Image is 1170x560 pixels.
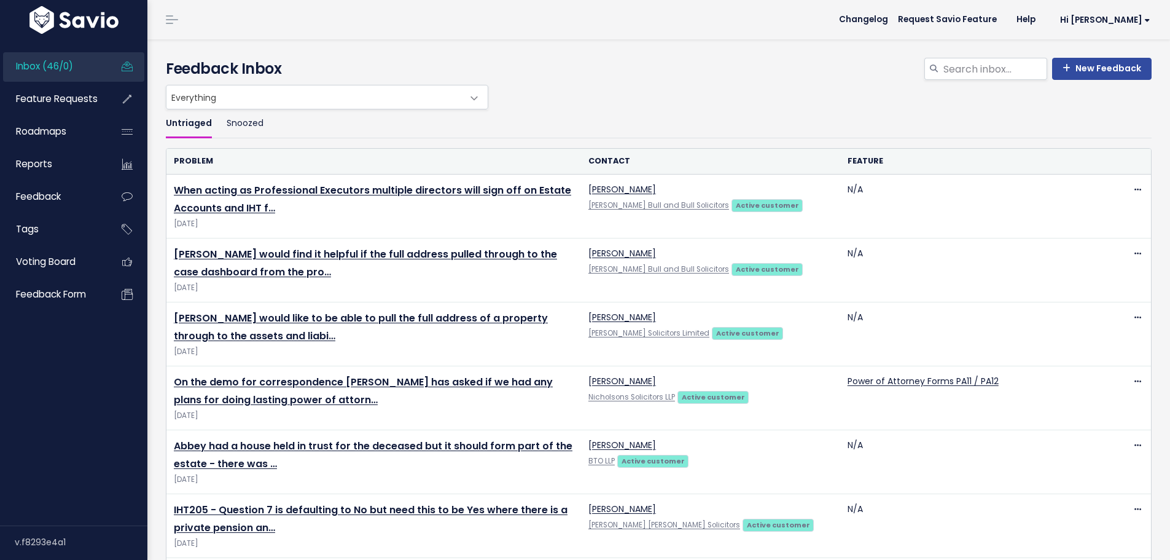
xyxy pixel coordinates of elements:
[622,456,685,466] strong: Active customer
[712,326,783,339] a: Active customer
[166,85,463,109] span: Everything
[840,149,1099,174] th: Feature
[736,264,799,274] strong: Active customer
[227,109,263,138] a: Snoozed
[174,409,574,422] span: [DATE]
[3,248,102,276] a: Voting Board
[942,58,1047,80] input: Search inbox...
[588,375,656,387] a: [PERSON_NAME]
[677,390,749,403] a: Active customer
[174,503,567,535] a: IHT205 - Question 7 is defaulting to No but need this to be Yes where there is a private pension an…
[166,109,1152,138] ul: Filter feature requests
[588,392,675,402] a: Nicholsons Solicitors LLP
[166,109,212,138] a: Untriaged
[174,537,574,550] span: [DATE]
[747,520,810,530] strong: Active customer
[1060,15,1150,25] span: Hi [PERSON_NAME]
[840,430,1099,494] td: N/A
[736,200,799,210] strong: Active customer
[16,60,73,73] span: Inbox (46/0)
[588,456,615,466] a: BTO LLP
[174,345,574,358] span: [DATE]
[3,150,102,178] a: Reports
[839,15,888,24] span: Changelog
[3,280,102,309] a: Feedback form
[16,190,61,203] span: Feedback
[3,52,102,81] a: Inbox (46/0)
[682,392,745,402] strong: Active customer
[588,328,709,338] a: [PERSON_NAME] Solicitors Limited
[848,375,999,387] a: Power of Attorney Forms PA11 / PA12
[888,10,1007,29] a: Request Savio Feature
[16,125,66,138] span: Roadmaps
[174,439,572,471] a: Abbey had a house held in trust for the deceased but it should form part of the estate - there was …
[166,149,581,174] th: Problem
[840,494,1099,558] td: N/A
[174,247,557,279] a: [PERSON_NAME] would find it helpful if the full address pulled through to the case dashboard from...
[617,454,688,467] a: Active customer
[588,439,656,451] a: [PERSON_NAME]
[174,282,574,294] span: [DATE]
[16,157,52,170] span: Reports
[1052,58,1152,80] a: New Feedback
[1045,10,1160,30] a: Hi [PERSON_NAME]
[743,518,814,530] a: Active customer
[3,215,102,243] a: Tags
[3,183,102,211] a: Feedback
[840,239,1099,302] td: N/A
[588,247,656,259] a: [PERSON_NAME]
[588,311,656,323] a: [PERSON_NAME]
[16,288,86,301] span: Feedback form
[166,85,488,109] span: Everything
[588,520,740,530] a: [PERSON_NAME] [PERSON_NAME] Solicitors
[16,223,39,235] span: Tags
[588,200,729,210] a: [PERSON_NAME] Bull and Bull Solicitors
[3,85,102,113] a: Feature Requests
[731,199,803,211] a: Active customer
[174,218,574,231] span: [DATE]
[588,503,656,515] a: [PERSON_NAME]
[174,311,548,343] a: [PERSON_NAME] would like to be able to pull the full address of a property through to the assets ...
[16,255,76,268] span: Voting Board
[588,183,656,195] a: [PERSON_NAME]
[1007,10,1045,29] a: Help
[588,264,729,274] a: [PERSON_NAME] Bull and Bull Solicitors
[581,149,840,174] th: Contact
[840,302,1099,366] td: N/A
[26,6,122,34] img: logo-white.9d6f32f41409.svg
[16,92,98,105] span: Feature Requests
[716,328,779,338] strong: Active customer
[166,58,1152,80] h4: Feedback Inbox
[15,526,147,558] div: v.f8293e4a1
[174,375,553,407] a: On the demo for correspondence [PERSON_NAME] has asked if we had any plans for doing lasting powe...
[174,183,571,215] a: When acting as Professional Executors multiple directors will sign off on Estate Accounts and IHT f…
[3,117,102,146] a: Roadmaps
[174,473,574,486] span: [DATE]
[731,262,803,275] a: Active customer
[840,175,1099,239] td: N/A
